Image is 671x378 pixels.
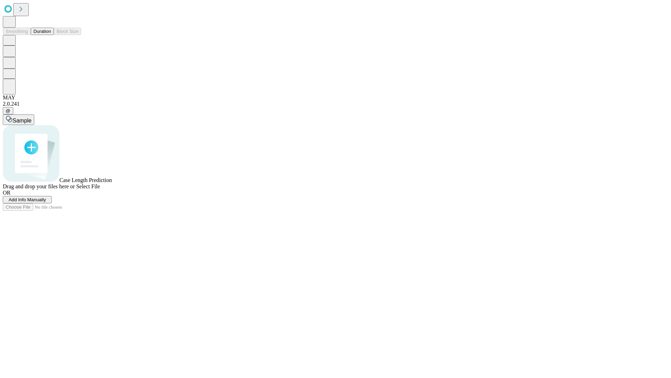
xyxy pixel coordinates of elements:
[3,196,52,203] button: Add Info Manually
[31,28,54,35] button: Duration
[3,190,10,196] span: OR
[76,183,100,189] span: Select File
[9,197,46,202] span: Add Info Manually
[3,107,13,114] button: @
[3,101,668,107] div: 2.0.241
[59,177,112,183] span: Case Length Prediction
[3,28,31,35] button: Smoothing
[54,28,81,35] button: Block Size
[3,183,75,189] span: Drag and drop your files here or
[13,118,31,124] span: Sample
[3,114,34,125] button: Sample
[3,94,668,101] div: MAY
[6,108,10,113] span: @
